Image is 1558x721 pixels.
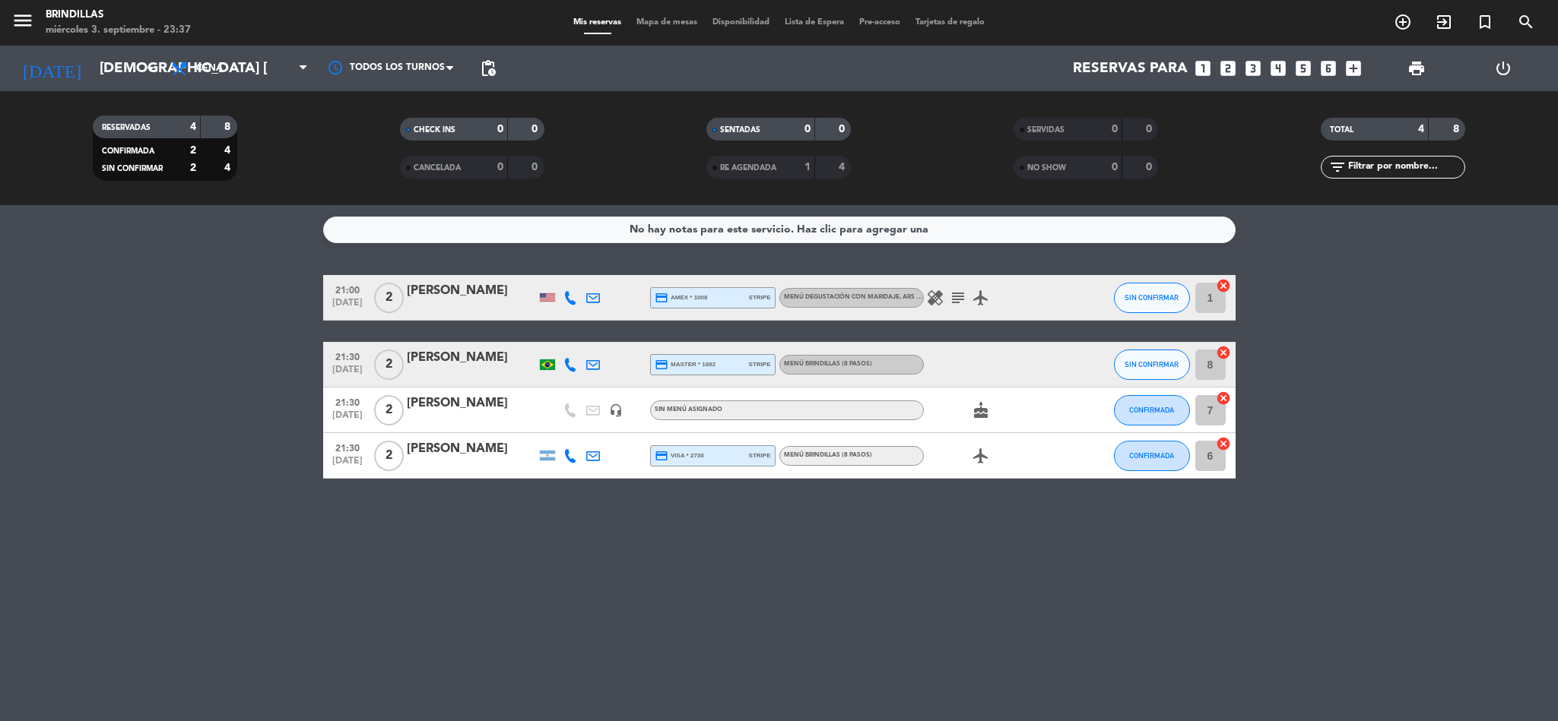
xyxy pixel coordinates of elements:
span: [DATE] [328,456,366,473]
span: 21:30 [328,438,366,456]
i: credit_card [655,291,668,305]
span: Menú Brindillas (8 Pasos) [784,361,872,367]
span: 21:30 [328,393,366,410]
i: airplanemode_active [972,447,990,465]
span: Cena [196,63,223,74]
strong: 0 [804,124,811,134]
button: menu [11,9,34,37]
span: Menú Degustación con Maridaje [784,294,941,300]
i: cancel [1216,278,1231,293]
strong: 8 [224,122,233,132]
i: credit_card [655,358,668,372]
span: Disponibilidad [705,18,777,27]
strong: 0 [531,124,541,134]
span: [DATE] [328,365,366,382]
i: menu [11,9,34,32]
span: SENTADAS [720,126,760,134]
span: Reservas para [1073,60,1188,77]
i: cancel [1216,436,1231,451]
i: subject [949,289,967,307]
strong: 0 [497,162,503,172]
div: [PERSON_NAME] [407,394,536,413]
span: stripe [749,451,771,460]
div: [PERSON_NAME] [407,281,536,301]
span: NO SHOW [1027,164,1066,172]
span: Pre-acceso [852,18,908,27]
span: CHECK INS [414,126,455,134]
span: SIN CONFIRMAR [102,165,163,172]
span: CANCELADA [414,164,461,172]
i: looks_5 [1293,59,1313,78]
span: amex * 1008 [655,291,708,305]
i: search [1517,13,1535,31]
strong: 4 [224,163,233,173]
div: LOG OUT [1460,46,1547,91]
span: , ARS 225.000 [900,294,941,300]
div: miércoles 3. septiembre - 23:37 [46,23,191,38]
div: [PERSON_NAME] [407,439,536,459]
strong: 4 [224,145,233,156]
i: add_box [1344,59,1363,78]
strong: 0 [1146,162,1155,172]
i: looks_6 [1318,59,1338,78]
span: Mapa de mesas [629,18,705,27]
i: arrow_drop_down [141,59,160,77]
i: power_settings_new [1494,59,1512,77]
i: cancel [1216,391,1231,406]
i: cake [972,401,990,419]
div: [PERSON_NAME] [407,348,536,368]
strong: 2 [190,163,196,173]
strong: 4 [190,122,196,132]
i: looks_3 [1243,59,1263,78]
strong: 4 [1418,124,1424,134]
span: Sin menú asignado [655,406,722,413]
span: CONFIRMADA [1129,406,1174,414]
span: [DATE] [328,410,366,428]
span: SIN CONFIRMAR [1125,293,1179,302]
span: Menú Brindillas (8 Pasos) [784,452,872,458]
i: add_circle_outline [1394,13,1412,31]
i: looks_one [1193,59,1213,78]
span: stripe [749,293,771,302]
span: Reserva especial [1464,9,1506,35]
span: 2 [374,395,404,425]
strong: 0 [1146,124,1155,134]
span: 21:30 [328,347,366,365]
span: CONFIRMADA [1129,451,1174,460]
span: 2 [374,441,404,471]
span: SIN CONFIRMAR [1125,360,1179,368]
span: RESERVADAS [102,124,151,131]
strong: 0 [497,124,503,134]
i: looks_4 [1268,59,1288,78]
button: SIN CONFIRMAR [1114,349,1190,380]
strong: 0 [531,162,541,172]
i: turned_in_not [1476,13,1494,31]
i: credit_card [655,449,668,463]
span: RESERVAR MESA [1382,9,1423,35]
strong: 8 [1453,124,1462,134]
strong: 0 [1112,124,1118,134]
span: Mis reservas [566,18,629,27]
i: airplanemode_active [972,289,990,307]
strong: 4 [839,162,848,172]
i: filter_list [1328,158,1347,176]
strong: 0 [839,124,848,134]
i: headset_mic [609,403,623,417]
button: CONFIRMADA [1114,395,1190,425]
span: CONFIRMADA [102,147,154,155]
span: BUSCAR [1506,9,1547,35]
span: stripe [749,359,771,369]
span: 21:00 [328,280,366,298]
strong: 2 [190,145,196,156]
i: exit_to_app [1435,13,1453,31]
span: pending_actions [479,59,497,77]
div: No hay notas para este servicio. Haz clic para agregar una [630,221,928,239]
i: cancel [1216,345,1231,360]
span: WALK IN [1423,9,1464,35]
span: Lista de Espera [777,18,852,27]
span: visa * 2730 [655,449,704,463]
button: CONFIRMADA [1114,441,1190,471]
strong: 1 [804,162,811,172]
i: healing [926,289,944,307]
strong: 0 [1112,162,1118,172]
